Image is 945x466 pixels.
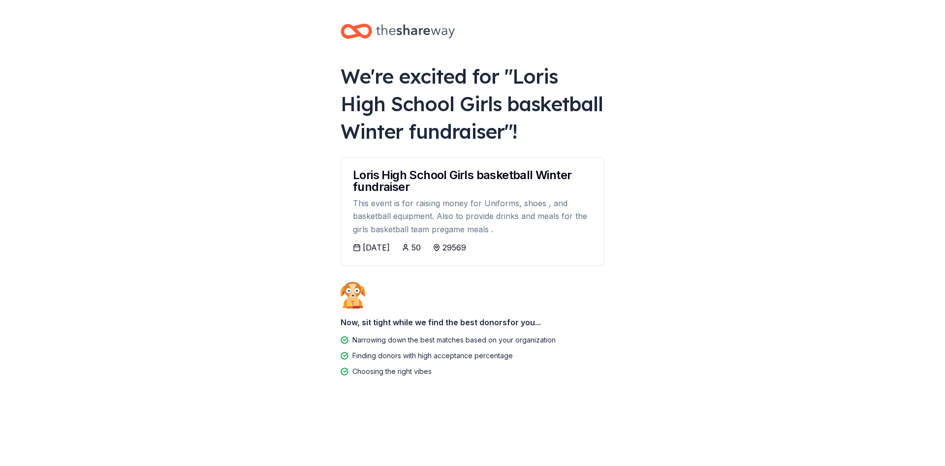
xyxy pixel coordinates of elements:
[353,197,592,236] div: This event is for raising money for Uniforms, shoes , and basketball equipment. Also to provide d...
[352,350,513,362] div: Finding donors with high acceptance percentage
[411,242,421,253] div: 50
[363,242,390,253] div: [DATE]
[352,334,556,346] div: Narrowing down the best matches based on your organization
[341,281,365,308] img: Dog waiting patiently
[352,366,432,377] div: Choosing the right vibes
[341,62,604,145] div: We're excited for " Loris High School Girls basketball Winter fundraiser "!
[442,242,466,253] div: 29569
[353,169,592,193] div: Loris High School Girls basketball Winter fundraiser
[341,312,604,332] div: Now, sit tight while we find the best donors for you...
